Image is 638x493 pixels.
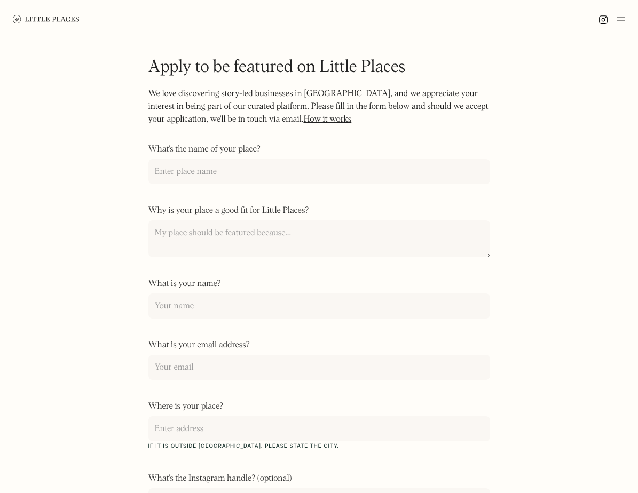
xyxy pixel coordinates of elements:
input: Enter place name [148,159,490,184]
label: What's the Instagram handle? (optional) [148,473,490,484]
input: Your name [148,293,490,319]
input: Enter address [148,416,490,441]
label: If it is outside [GEOGRAPHIC_DATA], please state the city. [148,441,490,452]
a: How it works [303,115,351,124]
label: What is your name? [148,279,490,289]
label: What is your email address? [148,340,490,351]
h1: Apply to be featured on Little Places [148,56,490,79]
label: Where is your place? [148,401,490,412]
label: Why is your place a good fit for Little Places? [148,205,490,216]
p: We love discovering story-led businesses in [GEOGRAPHIC_DATA], and we appreciate your interest in... [148,88,490,139]
input: Your email [148,355,490,380]
label: What's the name of your place? [148,144,490,155]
